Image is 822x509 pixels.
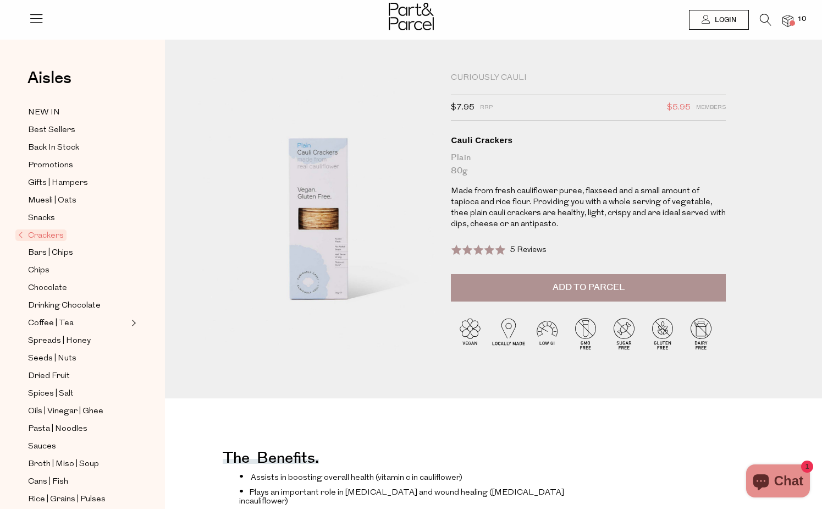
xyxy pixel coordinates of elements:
span: Back In Stock [28,141,79,155]
span: Chocolate [28,282,67,295]
span: Login [712,15,736,25]
div: Plain 80g [451,151,726,178]
span: Members [696,101,726,115]
span: Pasta | Noodles [28,423,87,436]
button: Add to Parcel [451,274,726,302]
img: Cauli Crackers [198,73,434,352]
a: Seeds | Nuts [28,352,128,365]
a: Bars | Chips [28,246,128,260]
span: Snacks [28,212,55,225]
a: Spreads | Honey [28,334,128,348]
a: Coffee | Tea [28,316,128,330]
a: Chocolate [28,281,128,295]
inbox-online-store-chat: Shopify online store chat [743,464,813,500]
span: $7.95 [451,101,475,115]
a: Dried Fruit [28,369,128,383]
img: P_P-ICONS-Live_Bec_V11_GMO_Free.svg [566,314,605,353]
a: Broth | Miso | Soup [28,457,128,471]
span: Rice | Grains | Pulses [28,493,106,506]
span: NEW IN [28,106,60,119]
p: Made from fresh cauliflower puree, flaxseed and a small amount of tapioca and rice flour. Providi... [451,186,726,230]
span: Cans | Fish [28,475,68,489]
span: Add to Parcel [553,281,625,294]
span: 10 [795,14,809,24]
a: Snacks [28,211,128,225]
span: Gifts | Hampers [28,177,88,190]
span: Spices | Salt [28,387,74,401]
a: Sauces [28,440,128,453]
span: Promotions [28,159,73,172]
span: Plays an important role in [MEDICAL_DATA] and wound healing ([MEDICAL_DATA] in c [239,489,564,506]
a: Promotions [28,158,128,172]
a: Oils | Vinegar | Ghee [28,404,128,418]
img: P_P-ICONS-Live_Bec_V11_Locally_Made_2.svg [489,314,528,353]
a: Spices | Salt [28,387,128,401]
h4: The benefits. [223,456,319,464]
span: Assists in boosting overall health (vitamin c in c [251,474,424,482]
span: Chips [28,264,49,277]
img: P_P-ICONS-Live_Bec_V11_Dairy_Free.svg [682,314,720,353]
span: Sauces [28,440,56,453]
a: Pasta | Noodles [28,422,128,436]
span: Bars | Chips [28,247,73,260]
span: Drinking Chocolate [28,299,101,313]
span: auliflower) [250,497,288,506]
a: Chips [28,264,128,277]
img: P_P-ICONS-Live_Bec_V11_Low_Gi.svg [528,314,566,353]
a: 10 [782,15,793,26]
span: Crackers [15,229,67,241]
span: Dried Fruit [28,370,70,383]
span: Coffee | Tea [28,317,74,330]
a: Best Sellers [28,123,128,137]
span: Best Sellers [28,124,75,137]
a: Muesli | Oats [28,194,128,207]
a: Drinking Chocolate [28,299,128,313]
img: P_P-ICONS-Live_Bec_V11_Gluten_Free.svg [643,314,682,353]
span: 5 Reviews [510,246,547,254]
a: Cans | Fish [28,475,128,489]
a: Back In Stock [28,141,128,155]
span: Muesli | Oats [28,194,76,207]
a: Crackers [18,229,128,242]
img: P_P-ICONS-Live_Bec_V11_Sugar_Free.svg [605,314,643,353]
a: Login [689,10,749,30]
li: auliflower) [239,472,606,483]
button: Expand/Collapse Coffee | Tea [129,316,136,330]
div: Cauli Crackers [451,135,726,146]
span: Seeds | Nuts [28,352,76,365]
a: Aisles [27,70,71,97]
span: $5.95 [667,101,691,115]
span: Spreads | Honey [28,335,91,348]
a: NEW IN [28,106,128,119]
a: Gifts | Hampers [28,176,128,190]
img: P_P-ICONS-Live_Bec_V11_Vegan.svg [451,314,489,353]
span: Oils | Vinegar | Ghee [28,405,103,418]
span: Aisles [27,66,71,90]
span: Broth | Miso | Soup [28,458,99,471]
a: Rice | Grains | Pulses [28,492,128,506]
img: Part&Parcel [389,3,434,30]
span: RRP [480,101,493,115]
div: Curiously Cauli [451,73,726,84]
